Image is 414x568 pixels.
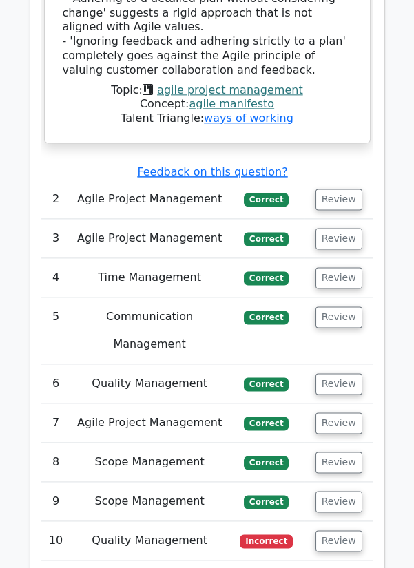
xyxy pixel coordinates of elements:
span: Incorrect [240,534,293,548]
span: Correct [244,311,289,324]
button: Review [315,228,362,249]
button: Review [315,189,362,210]
button: Review [315,491,362,512]
div: Talent Triangle: [54,83,360,126]
button: Review [315,452,362,473]
td: 2 [41,180,71,219]
td: 7 [41,403,71,443]
td: Time Management [71,258,229,297]
button: Review [315,373,362,395]
td: 9 [41,482,71,521]
button: Review [315,306,362,328]
td: 5 [41,297,71,364]
td: Agile Project Management [71,403,229,443]
td: 4 [41,258,71,297]
td: Scope Management [71,482,229,521]
a: ways of working [204,112,293,125]
span: Correct [244,232,289,246]
td: Agile Project Management [71,219,229,258]
td: Communication Management [71,297,229,364]
a: agile project management [157,83,303,96]
span: Correct [244,495,289,509]
div: Topic: [54,83,360,98]
span: Correct [244,417,289,430]
span: Correct [244,456,289,470]
span: Correct [244,271,289,285]
span: Correct [244,377,289,391]
td: 6 [41,364,71,403]
button: Review [315,530,362,551]
span: Correct [244,193,289,207]
div: Concept: [54,97,360,112]
td: 3 [41,219,71,258]
button: Review [315,412,362,434]
td: Agile Project Management [71,180,229,219]
button: Review [315,267,362,288]
td: Quality Management [71,364,229,403]
a: agile manifesto [189,97,274,110]
td: Quality Management [71,521,229,560]
td: 10 [41,521,71,560]
a: Feedback on this question? [137,165,287,178]
td: Scope Management [71,443,229,482]
td: 8 [41,443,71,482]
